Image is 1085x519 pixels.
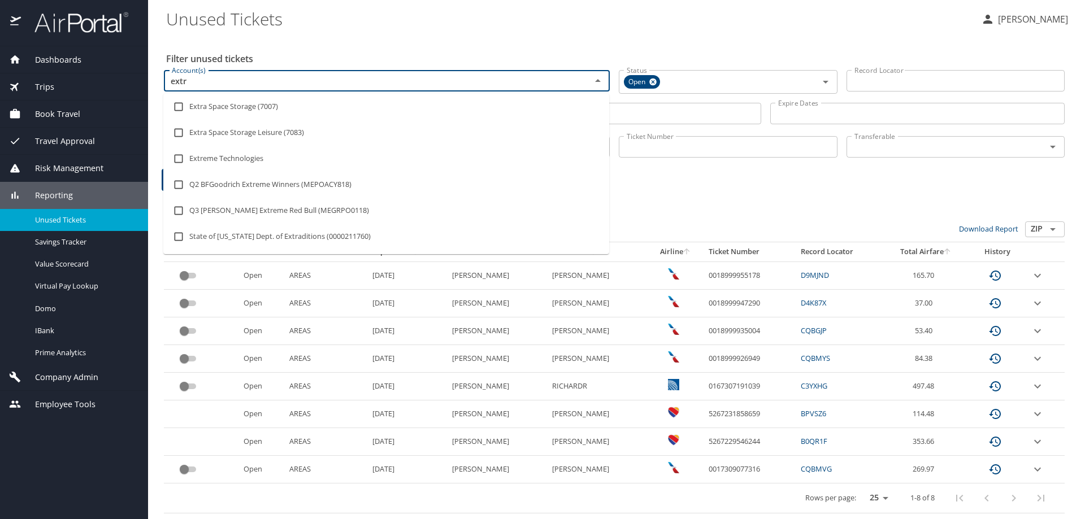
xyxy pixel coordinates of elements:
[704,428,796,456] td: 5267229546244
[368,261,448,289] td: [DATE]
[239,400,285,428] td: Open
[35,303,134,314] span: Domo
[668,407,679,418] img: Southwest Airlines
[818,74,834,90] button: Open
[668,379,679,390] img: United Airlines
[163,120,609,146] li: Extra Space Storage Leisure (7083)
[1031,296,1044,310] button: expand row
[285,400,368,428] td: AREAS
[883,428,969,456] td: 353.66
[548,456,648,483] td: [PERSON_NAME]
[285,290,368,317] td: AREAS
[910,494,935,501] p: 1-8 of 8
[944,248,952,256] button: sort
[448,400,548,428] td: [PERSON_NAME]
[368,400,448,428] td: [DATE]
[164,242,1065,513] table: custom pagination table
[883,261,969,289] td: 165.70
[1031,435,1044,448] button: expand row
[801,381,827,391] a: C3YXHG
[285,428,368,456] td: AREAS
[704,242,796,261] th: Ticket Number
[448,373,548,400] td: [PERSON_NAME]
[995,12,1068,26] p: [PERSON_NAME]
[368,373,448,400] td: [DATE]
[548,400,648,428] td: [PERSON_NAME]
[683,248,691,256] button: sort
[285,261,368,289] td: AREAS
[448,428,548,456] td: [PERSON_NAME]
[969,242,1026,261] th: History
[704,373,796,400] td: 0167307191039
[166,1,972,36] h1: Unused Tickets
[883,345,969,373] td: 84.38
[548,373,648,400] td: RICHARDR
[801,325,827,335] a: CQBGJP
[35,325,134,336] span: IBank
[35,237,134,247] span: Savings Tracker
[624,75,660,89] div: Open
[668,324,679,335] img: American Airlines
[21,81,54,93] span: Trips
[239,373,285,400] td: Open
[448,290,548,317] td: [PERSON_NAME]
[548,345,648,373] td: [PERSON_NAME]
[704,261,796,289] td: 0018999955178
[239,428,285,456] td: Open
[368,317,448,345] td: [DATE]
[448,456,548,483] td: [PERSON_NAME]
[883,456,969,483] td: 269.97
[668,462,679,473] img: American Airlines
[21,398,96,411] span: Employee Tools
[668,268,679,280] img: American Airlines
[1031,352,1044,365] button: expand row
[164,202,1065,221] h3: 8 Results
[1031,407,1044,421] button: expand row
[883,242,969,261] th: Total Airfare
[801,298,826,308] a: D4K87X
[163,172,609,198] li: Q2 BFGoodrich Extreme Winners (MEPOACY818)
[35,215,134,225] span: Unused Tickets
[704,456,796,483] td: 0017309077316
[883,373,969,400] td: 497.48
[21,162,103,175] span: Risk Management
[624,76,652,88] span: Open
[976,9,1073,29] button: [PERSON_NAME]
[648,242,704,261] th: Airline
[704,345,796,373] td: 0018999926949
[704,290,796,317] td: 0018999947290
[239,317,285,345] td: Open
[239,345,285,373] td: Open
[163,94,609,120] li: Extra Space Storage (7007)
[239,290,285,317] td: Open
[1031,269,1044,282] button: expand row
[1031,463,1044,476] button: expand row
[1031,324,1044,338] button: expand row
[22,11,128,33] img: airportal-logo.png
[548,317,648,345] td: [PERSON_NAME]
[883,317,969,345] td: 53.40
[704,317,796,345] td: 0018999935004
[163,146,609,172] li: Extreme Technologies
[166,50,1067,68] h2: Filter unused tickets
[801,436,827,446] a: B0QR1F
[285,456,368,483] td: AREAS
[861,490,892,507] select: rows per page
[368,345,448,373] td: [DATE]
[1045,139,1061,155] button: Open
[883,400,969,428] td: 114.48
[285,373,368,400] td: AREAS
[548,290,648,317] td: [PERSON_NAME]
[35,347,134,358] span: Prime Analytics
[448,345,548,373] td: [PERSON_NAME]
[668,434,679,446] img: Southwest Airlines
[10,11,22,33] img: icon-airportal.png
[163,224,609,250] li: State of [US_STATE] Dept. of Extraditions (0000211760)
[668,296,679,307] img: wUYAEN7r47F0eX+AAAAAElFTkSuQmCC
[883,290,969,317] td: 37.00
[239,456,285,483] td: Open
[35,259,134,269] span: Value Scorecard
[801,408,826,418] a: BPVSZ6
[162,169,199,191] button: Filter
[959,224,1018,234] a: Download Report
